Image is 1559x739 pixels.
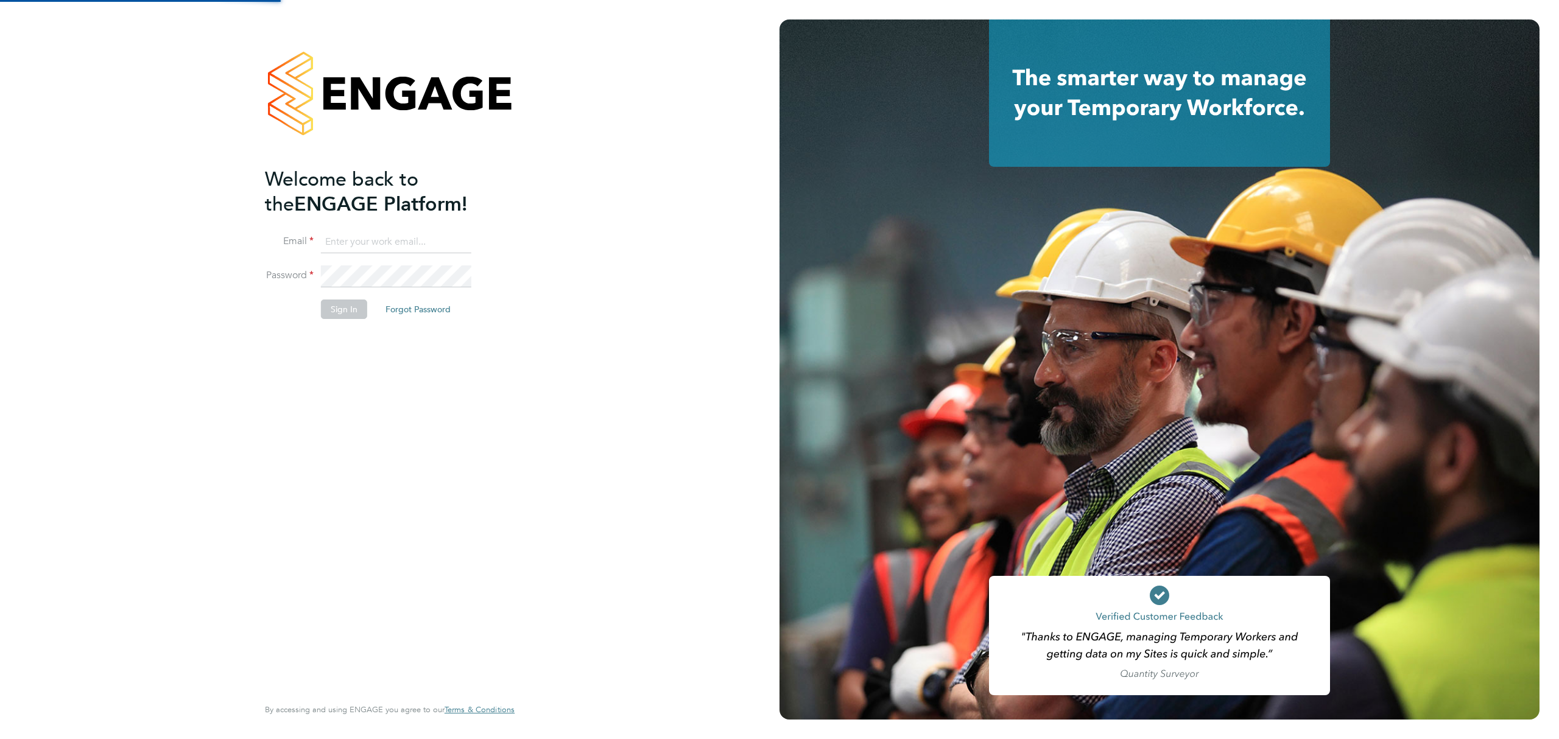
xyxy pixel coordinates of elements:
[265,269,314,282] label: Password
[321,299,367,319] button: Sign In
[265,235,314,248] label: Email
[265,704,515,715] span: By accessing and using ENGAGE you agree to our
[376,299,460,319] button: Forgot Password
[445,704,515,715] span: Terms & Conditions
[265,167,418,216] span: Welcome back to the
[265,167,502,217] h2: ENGAGE Platform!
[321,231,471,253] input: Enter your work email...
[445,705,515,715] a: Terms & Conditions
